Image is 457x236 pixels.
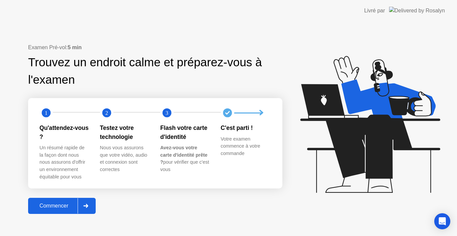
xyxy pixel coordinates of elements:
text: 3 [166,110,168,116]
text: 2 [105,110,108,116]
div: C'est parti ! [221,124,271,132]
div: Nous vous assurons que votre vidéo, audio et connexion sont correctes [100,144,150,173]
div: Commencer [30,203,78,209]
div: Open Intercom Messenger [434,213,450,229]
img: Delivered by Rosalyn [389,7,445,14]
div: Trouvez un endroit calme et préparez-vous à l'examen [28,54,264,89]
div: Testez votre technologie [100,124,150,141]
text: 1 [45,110,48,116]
button: Commencer [28,198,96,214]
div: Flash votre carte d'identité [160,124,210,141]
div: pour vérifier que c'est vous [160,144,210,173]
div: Votre examen commence à votre commande [221,136,271,157]
b: 5 min [68,45,82,50]
div: Livré par [364,7,385,15]
b: Avez-vous votre carte d'identité prête ? [160,145,207,165]
div: Un résumé rapide de la façon dont nous nous assurons d'offrir un environnement équitable pour vous [39,144,89,180]
div: Qu'attendez-vous ? [39,124,89,141]
div: Examen Pré-vol: [28,44,282,52]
